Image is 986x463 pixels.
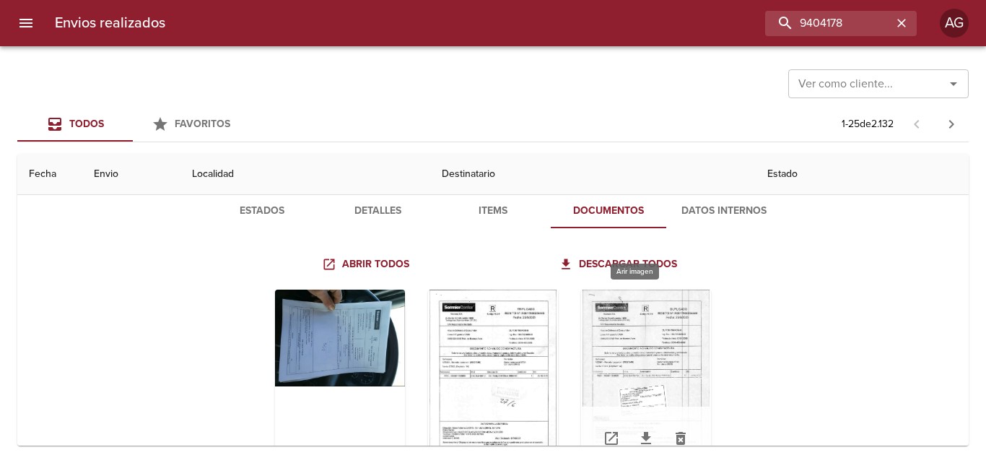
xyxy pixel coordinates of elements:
div: Tabs detalle de guia [204,194,782,228]
span: Todos [69,118,104,130]
span: Pagina anterior [899,116,934,131]
th: Envio [82,154,180,195]
span: Datos Internos [675,202,773,220]
a: Descargar [629,421,663,456]
input: buscar [765,11,892,36]
span: Documentos [559,202,658,220]
a: Abrir [594,421,629,456]
span: Abrir todos [325,256,409,274]
span: Descargar todos [562,256,677,274]
span: Detalles [328,202,427,220]
div: Abrir información de usuario [940,9,969,38]
span: Pagina siguiente [934,107,969,142]
button: Eliminar [663,421,698,456]
h6: Envios realizados [55,12,165,35]
p: 1 - 25 de 2.132 [842,117,894,131]
div: AG [940,9,969,38]
a: Descargar todos [556,251,683,278]
span: Items [444,202,542,220]
th: Estado [756,154,969,195]
div: Tabs Envios [17,107,248,142]
th: Localidad [180,154,430,195]
th: Fecha [17,154,82,195]
th: Destinatario [430,154,756,195]
span: Estados [213,202,311,220]
span: Favoritos [175,118,230,130]
a: Abrir todos [319,251,415,278]
button: menu [9,6,43,40]
button: Abrir [943,74,964,94]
